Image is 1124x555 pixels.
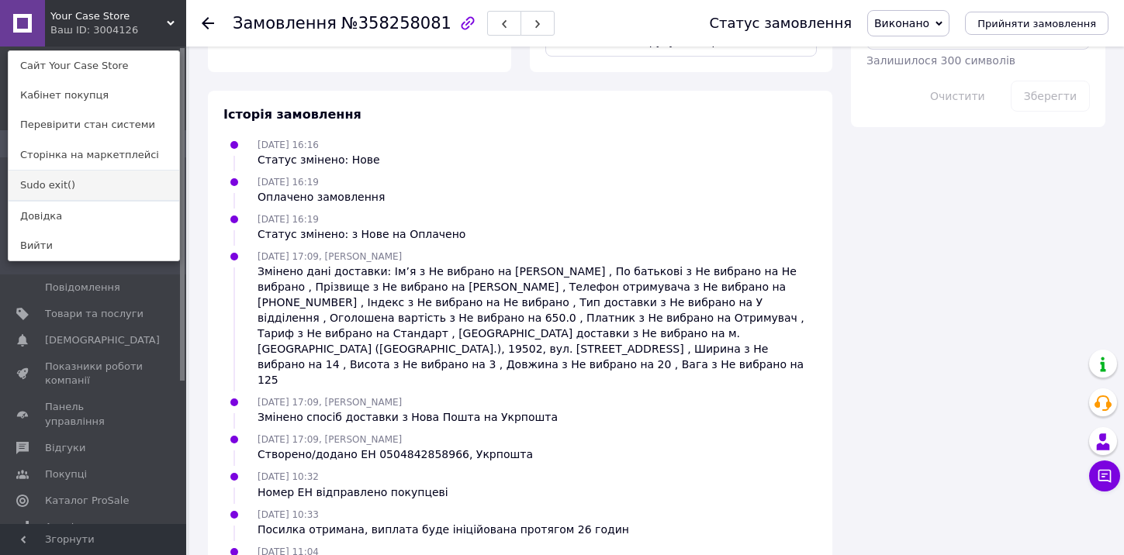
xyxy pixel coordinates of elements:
[233,14,337,33] span: Замовлення
[258,446,533,462] div: Створено/додано ЕН 0504842858966, Укрпошта
[223,107,361,122] span: Історія замовлення
[965,12,1108,35] button: Прийняти замовлення
[258,226,465,242] div: Статус змінено: з Нове на Оплачено
[874,17,929,29] span: Виконано
[9,81,179,110] a: Кабінет покупця
[45,307,144,321] span: Товари та послуги
[977,18,1096,29] span: Прийняти замовлення
[258,471,319,482] span: [DATE] 10:32
[45,281,120,295] span: Повідомлення
[9,202,179,231] a: Довідка
[45,400,144,428] span: Панель управління
[258,140,319,150] span: [DATE] 16:16
[258,522,629,537] div: Посилка отримана, виплата буде ініційована протягом 26 годин
[45,494,129,508] span: Каталог ProSale
[258,509,319,520] span: [DATE] 10:33
[9,51,179,81] a: Сайт Your Case Store
[45,520,99,534] span: Аналітика
[341,14,451,33] span: №358258081
[258,397,402,408] span: [DATE] 17:09, [PERSON_NAME]
[709,16,852,31] div: Статус замовлення
[866,54,1015,67] span: Залишилося 300 символів
[9,231,179,260] a: Вийти
[45,441,85,455] span: Відгуки
[45,360,144,388] span: Показники роботи компанії
[258,264,817,388] div: Змінено дані доставки: Ім’я з Не вибрано на [PERSON_NAME] , По батькові з Не вибрано на Не вибран...
[258,484,448,500] div: Номер ЕН відправлено покупцеві
[9,171,179,200] a: Sudo exit()
[50,9,167,23] span: Your Case Store
[45,333,160,347] span: [DEMOGRAPHIC_DATA]
[1089,460,1120,491] button: Чат з покупцем
[45,467,87,481] span: Покупці
[258,152,380,167] div: Статус змінено: Нове
[9,110,179,140] a: Перевірити стан системи
[50,23,116,37] div: Ваш ID: 3004126
[258,251,402,262] span: [DATE] 17:09, [PERSON_NAME]
[258,434,402,445] span: [DATE] 17:09, [PERSON_NAME]
[258,214,319,225] span: [DATE] 16:19
[258,409,558,425] div: Змінено спосіб доставки з Нова Пошта на Укрпошта
[258,177,319,188] span: [DATE] 16:19
[202,16,214,31] div: Повернутися назад
[258,189,385,205] div: Оплачено замовлення
[9,140,179,170] a: Сторінка на маркетплейсі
